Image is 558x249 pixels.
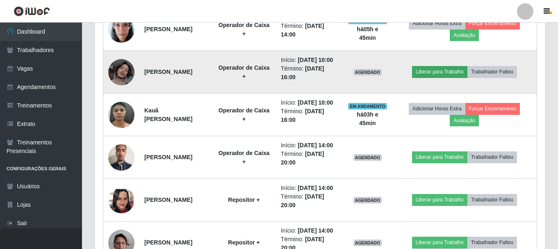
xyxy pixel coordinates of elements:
[353,240,382,246] span: AGENDADO
[409,18,465,29] button: Adicionar Horas Extra
[412,237,467,248] button: Liberar para Trabalho
[108,97,134,132] img: 1732202869459.jpeg
[281,64,338,82] li: Término:
[228,196,260,203] strong: Repositor +
[144,239,192,246] strong: [PERSON_NAME]
[281,226,338,235] li: Início:
[281,56,338,64] li: Início:
[450,30,479,41] button: Avaliação
[219,64,270,80] strong: Operador de Caixa +
[353,154,382,161] span: AGENDADO
[467,66,517,78] button: Trabalhador Faltou
[144,69,192,75] strong: [PERSON_NAME]
[357,111,378,126] strong: há 03 h e 45 min
[298,57,333,63] time: [DATE] 10:00
[281,184,338,192] li: Início:
[144,26,192,32] strong: [PERSON_NAME]
[298,185,333,191] time: [DATE] 14:00
[281,107,338,124] li: Término:
[281,98,338,107] li: Início:
[144,196,192,203] strong: [PERSON_NAME]
[219,150,270,165] strong: Operador de Caixa +
[281,22,338,39] li: Término:
[108,59,134,85] img: 1697220475229.jpeg
[467,151,517,163] button: Trabalhador Faltou
[298,227,333,234] time: [DATE] 14:00
[219,22,270,37] strong: Operador de Caixa +
[465,18,520,29] button: Forçar Encerramento
[412,66,467,78] button: Liberar para Trabalho
[281,141,338,150] li: Início:
[465,103,520,114] button: Forçar Encerramento
[353,69,382,75] span: AGENDADO
[14,6,50,16] img: CoreUI Logo
[412,194,467,206] button: Liberar para Trabalho
[348,103,387,110] span: EM ANDAMENTO
[228,239,260,246] strong: Repositor +
[409,103,465,114] button: Adicionar Horas Extra
[357,26,378,41] strong: há 05 h e 45 min
[144,107,192,122] strong: Kauã [PERSON_NAME]
[144,154,192,160] strong: [PERSON_NAME]
[467,237,517,248] button: Trabalhador Faltou
[219,107,270,122] strong: Operador de Caixa +
[108,12,134,47] img: 1740495747223.jpeg
[412,151,467,163] button: Liberar para Trabalho
[298,142,333,148] time: [DATE] 14:00
[281,150,338,167] li: Término:
[298,99,333,106] time: [DATE] 10:00
[450,115,479,126] button: Avaliação
[108,171,134,228] img: 1721310780980.jpeg
[281,192,338,210] li: Término:
[353,197,382,203] span: AGENDADO
[108,140,134,175] img: 1728768747971.jpeg
[467,194,517,206] button: Trabalhador Faltou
